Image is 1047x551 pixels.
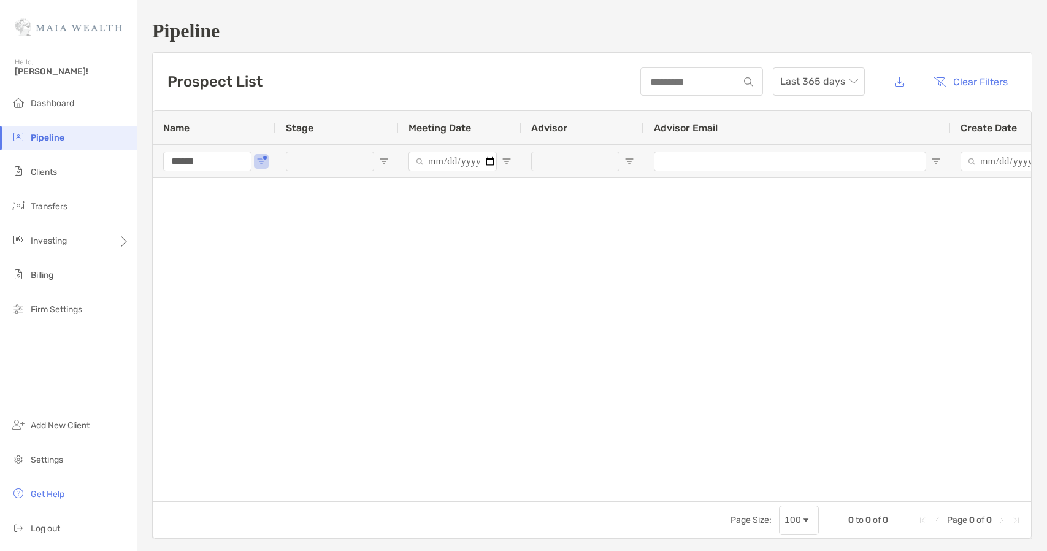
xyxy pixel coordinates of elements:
[779,506,819,535] div: Page Size
[163,122,190,134] span: Name
[654,122,718,134] span: Advisor Email
[961,122,1017,134] span: Create Date
[531,122,567,134] span: Advisor
[624,156,634,166] button: Open Filter Menu
[408,122,471,134] span: Meeting Date
[924,68,1017,95] button: Clear Filters
[654,152,926,171] input: Advisor Email Filter Input
[731,515,772,525] div: Page Size:
[152,20,1032,42] h1: Pipeline
[163,152,251,171] input: Name Filter Input
[31,236,67,246] span: Investing
[379,156,389,166] button: Open Filter Menu
[931,156,941,166] button: Open Filter Menu
[11,233,26,247] img: investing icon
[997,515,1007,525] div: Next Page
[11,267,26,282] img: billing icon
[856,515,864,525] span: to
[11,301,26,316] img: firm-settings icon
[865,515,871,525] span: 0
[502,156,512,166] button: Open Filter Menu
[11,452,26,466] img: settings icon
[976,515,984,525] span: of
[986,515,992,525] span: 0
[11,95,26,110] img: dashboard icon
[918,515,927,525] div: First Page
[15,66,129,77] span: [PERSON_NAME]!
[969,515,975,525] span: 0
[744,77,753,87] img: input icon
[286,122,313,134] span: Stage
[15,5,122,49] img: Zoe Logo
[31,455,63,465] span: Settings
[873,515,881,525] span: of
[932,515,942,525] div: Previous Page
[780,68,857,95] span: Last 365 days
[31,201,67,212] span: Transfers
[31,489,64,499] span: Get Help
[11,164,26,179] img: clients icon
[1011,515,1021,525] div: Last Page
[947,515,967,525] span: Page
[31,98,74,109] span: Dashboard
[31,133,64,143] span: Pipeline
[848,515,854,525] span: 0
[11,417,26,432] img: add_new_client icon
[167,73,263,90] h3: Prospect List
[31,420,90,431] span: Add New Client
[31,304,82,315] span: Firm Settings
[31,167,57,177] span: Clients
[11,486,26,501] img: get-help icon
[31,523,60,534] span: Log out
[31,270,53,280] span: Billing
[11,129,26,144] img: pipeline icon
[883,515,888,525] span: 0
[11,198,26,213] img: transfers icon
[256,156,266,166] button: Open Filter Menu
[11,520,26,535] img: logout icon
[408,152,497,171] input: Meeting Date Filter Input
[784,515,801,525] div: 100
